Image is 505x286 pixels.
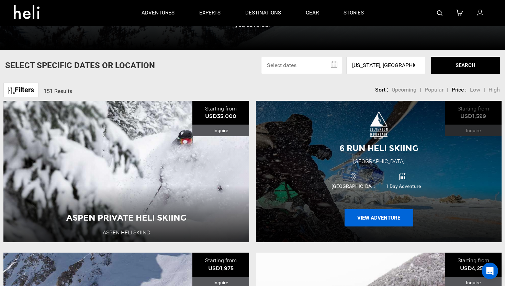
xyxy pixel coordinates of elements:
li: Sort : [375,86,388,94]
li: | [447,86,448,94]
span: 1 Day Adventure [379,183,428,190]
span: Popular [425,86,444,93]
p: adventures [142,9,175,17]
p: destinations [245,9,281,17]
li: | [420,86,421,94]
button: View Adventure [345,209,413,226]
span: 6 Run Heli Skiing [339,143,418,153]
li: | [484,86,485,94]
button: SEARCH [431,57,500,74]
div: [GEOGRAPHIC_DATA] [353,158,405,166]
p: Select Specific Dates Or Location [5,60,155,71]
span: Upcoming [392,86,416,93]
input: Enter a location [346,57,425,74]
a: Filters [3,83,38,97]
p: experts [199,9,221,17]
img: search-bar-icon.svg [437,10,442,16]
img: btn-icon.svg [8,87,15,94]
img: images [370,112,388,139]
span: Low [470,86,480,93]
div: Open Intercom Messenger [482,263,498,279]
span: High [489,86,500,93]
li: Price : [452,86,467,94]
input: Select dates [261,57,342,74]
span: 151 Results [44,88,72,94]
span: [GEOGRAPHIC_DATA] [330,183,379,190]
